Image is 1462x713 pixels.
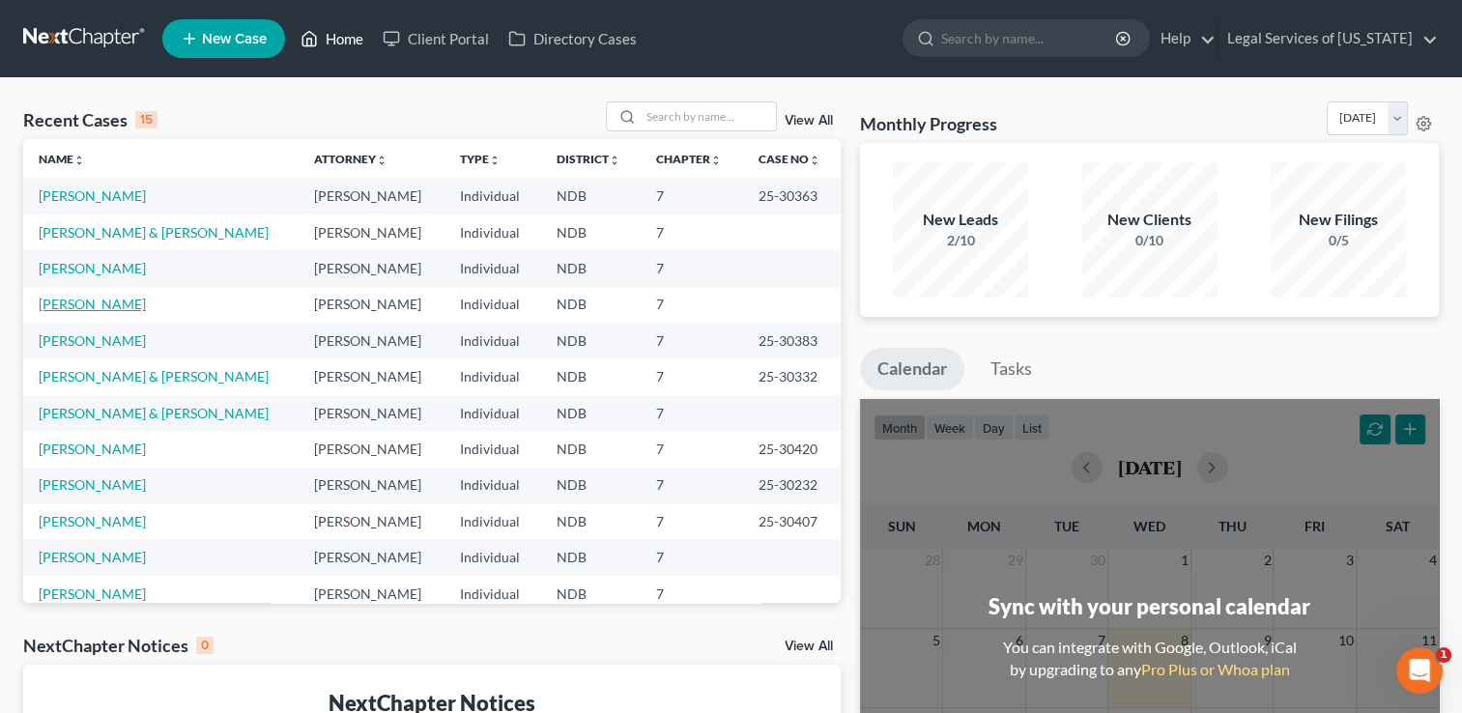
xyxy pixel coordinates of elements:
td: 7 [641,431,743,467]
a: Client Portal [373,21,499,56]
td: Individual [444,395,540,431]
td: [PERSON_NAME] [299,323,444,358]
td: 7 [641,323,743,358]
td: Individual [444,287,540,323]
a: Calendar [860,348,964,390]
td: Individual [444,503,540,539]
a: Home [291,21,373,56]
td: 25-30420 [743,431,841,467]
a: View All [785,640,833,653]
a: Tasks [973,348,1049,390]
td: [PERSON_NAME] [299,214,444,250]
td: [PERSON_NAME] [299,431,444,467]
td: Individual [444,540,540,576]
i: unfold_more [376,155,387,166]
td: NDB [541,214,642,250]
td: NDB [541,576,642,612]
div: 0/5 [1271,231,1406,250]
a: [PERSON_NAME] [39,296,146,312]
td: 25-30332 [743,358,841,394]
td: NDB [541,358,642,394]
td: 7 [641,540,743,576]
span: 1 [1436,647,1451,663]
a: Pro Plus or Whoa plan [1141,660,1290,678]
h3: Monthly Progress [860,112,997,135]
a: [PERSON_NAME] & [PERSON_NAME] [39,224,269,241]
input: Search by name... [941,20,1118,56]
div: New Clients [1082,209,1218,231]
a: Nameunfold_more [39,152,85,166]
td: [PERSON_NAME] [299,468,444,503]
td: 7 [641,395,743,431]
td: [PERSON_NAME] [299,503,444,539]
td: NDB [541,503,642,539]
a: View All [785,114,833,128]
a: Districtunfold_more [557,152,620,166]
i: unfold_more [710,155,722,166]
td: Individual [444,250,540,286]
a: [PERSON_NAME] [39,187,146,204]
td: Individual [444,468,540,503]
iframe: Intercom live chat [1396,647,1443,694]
td: 7 [641,503,743,539]
div: New Leads [893,209,1028,231]
td: [PERSON_NAME] [299,395,444,431]
td: Individual [444,214,540,250]
div: 2/10 [893,231,1028,250]
div: 0/10 [1082,231,1218,250]
td: Individual [444,431,540,467]
div: You can integrate with Google, Outlook, iCal by upgrading to any [995,637,1304,681]
td: NDB [541,250,642,286]
a: [PERSON_NAME] [39,332,146,349]
td: NDB [541,540,642,576]
a: Typeunfold_more [460,152,501,166]
div: 15 [135,111,158,128]
i: unfold_more [489,155,501,166]
td: [PERSON_NAME] [299,250,444,286]
td: 7 [641,178,743,214]
a: Directory Cases [499,21,646,56]
input: Search by name... [641,102,776,130]
a: [PERSON_NAME] [39,260,146,276]
i: unfold_more [809,155,820,166]
td: NDB [541,431,642,467]
td: [PERSON_NAME] [299,576,444,612]
a: [PERSON_NAME] [39,476,146,493]
a: Help [1151,21,1216,56]
div: Recent Cases [23,108,158,131]
a: [PERSON_NAME] [39,513,146,529]
td: 25-30363 [743,178,841,214]
td: Individual [444,358,540,394]
a: [PERSON_NAME] [39,441,146,457]
td: [PERSON_NAME] [299,358,444,394]
a: [PERSON_NAME] & [PERSON_NAME] [39,368,269,385]
a: Attorneyunfold_more [314,152,387,166]
i: unfold_more [73,155,85,166]
td: NDB [541,468,642,503]
span: New Case [202,32,267,46]
td: Individual [444,323,540,358]
a: Legal Services of [US_STATE] [1218,21,1438,56]
td: 7 [641,468,743,503]
td: NDB [541,323,642,358]
a: Chapterunfold_more [656,152,722,166]
td: 7 [641,358,743,394]
td: 25-30407 [743,503,841,539]
a: [PERSON_NAME] & [PERSON_NAME] [39,405,269,421]
td: 25-30383 [743,323,841,358]
a: [PERSON_NAME] [39,585,146,602]
td: 25-30232 [743,468,841,503]
td: [PERSON_NAME] [299,540,444,576]
td: 7 [641,287,743,323]
td: NDB [541,178,642,214]
div: 0 [196,637,214,654]
a: [PERSON_NAME] [39,549,146,565]
td: Individual [444,576,540,612]
div: Sync with your personal calendar [989,591,1310,621]
td: 7 [641,576,743,612]
div: New Filings [1271,209,1406,231]
td: [PERSON_NAME] [299,287,444,323]
a: Case Nounfold_more [759,152,820,166]
td: [PERSON_NAME] [299,178,444,214]
td: NDB [541,395,642,431]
